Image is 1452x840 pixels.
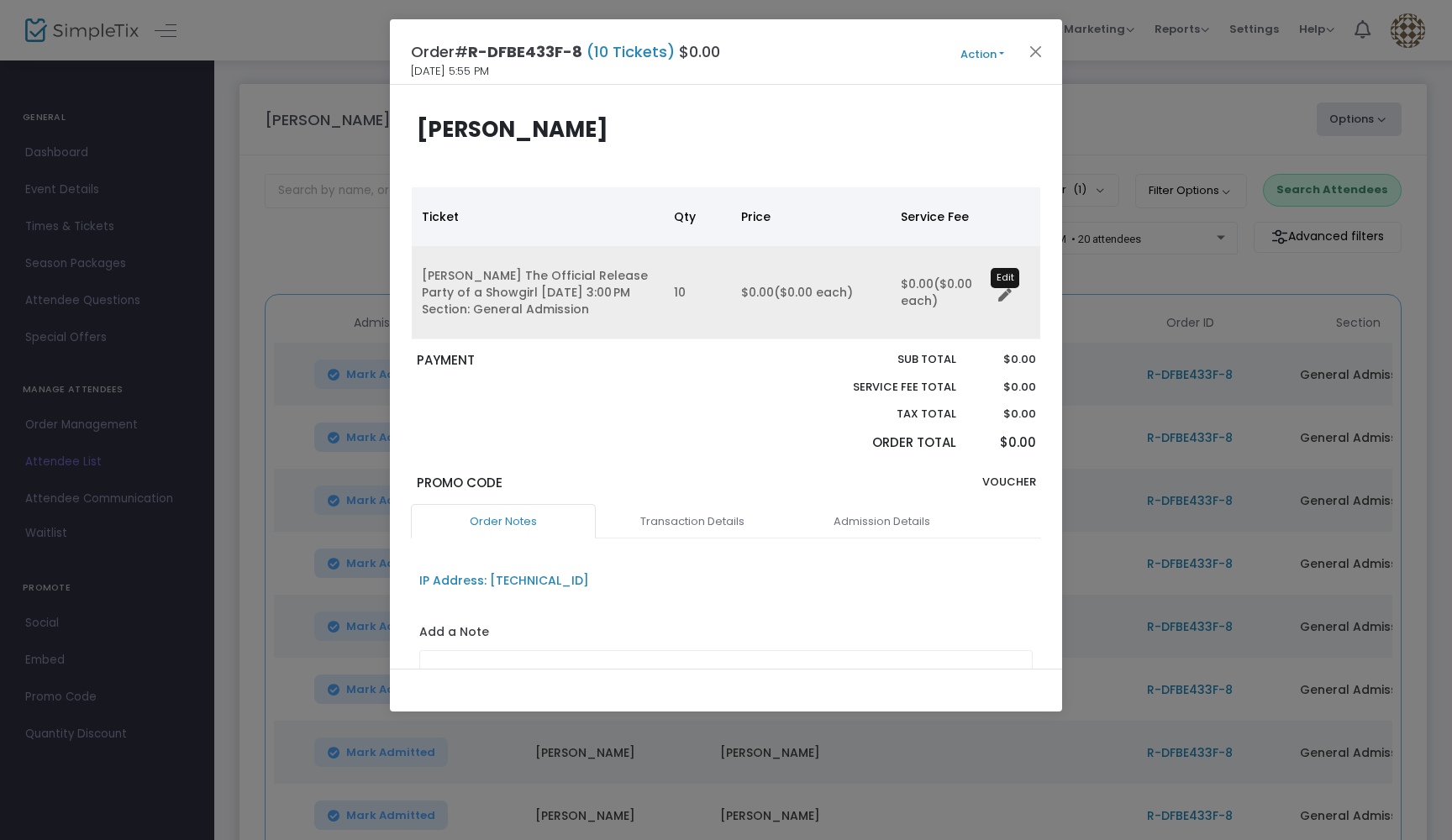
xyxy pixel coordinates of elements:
span: [DATE] 5:55 PM [411,63,489,80]
p: PAYMENT [417,351,718,370]
span: ($0.00 each) [901,276,972,309]
p: $0.00 [972,351,1035,368]
p: Order Total [813,433,956,453]
div: Data table [412,187,1040,339]
span: (10 Tickets) [582,41,679,62]
td: [PERSON_NAME] The Official Release Party of a Showgirl [DATE] 3:00 PM Section: General Admission [412,246,664,339]
span: R-DFBE433F-8 [468,41,582,62]
button: Close [1025,40,1047,62]
h4: Order# $0.00 [411,40,720,63]
th: Service Fee [891,187,992,246]
td: $0.00 [731,246,891,339]
td: $0.00 [891,246,992,339]
label: Add a Note [419,623,489,645]
div: Edit [991,268,1019,288]
th: Qty [664,187,731,246]
th: Ticket [412,187,664,246]
p: Service Fee Total [813,379,956,396]
p: $0.00 [972,433,1035,453]
p: $0.00 [972,406,1035,423]
b: [PERSON_NAME] [417,114,608,144]
div: VOUCHER [726,474,1044,504]
p: Tax Total [813,406,956,423]
a: Admission Details [789,504,974,539]
a: Order Notes [411,504,596,539]
p: Sub total [813,351,956,368]
td: 10 [664,246,731,339]
p: $0.00 [972,379,1035,396]
th: Price [731,187,891,246]
button: Action [932,45,1033,64]
a: Transaction Details [600,504,785,539]
p: Promo Code [417,474,718,493]
span: ($0.00 each) [774,284,853,301]
div: IP Address: [TECHNICAL_ID] [419,572,589,590]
